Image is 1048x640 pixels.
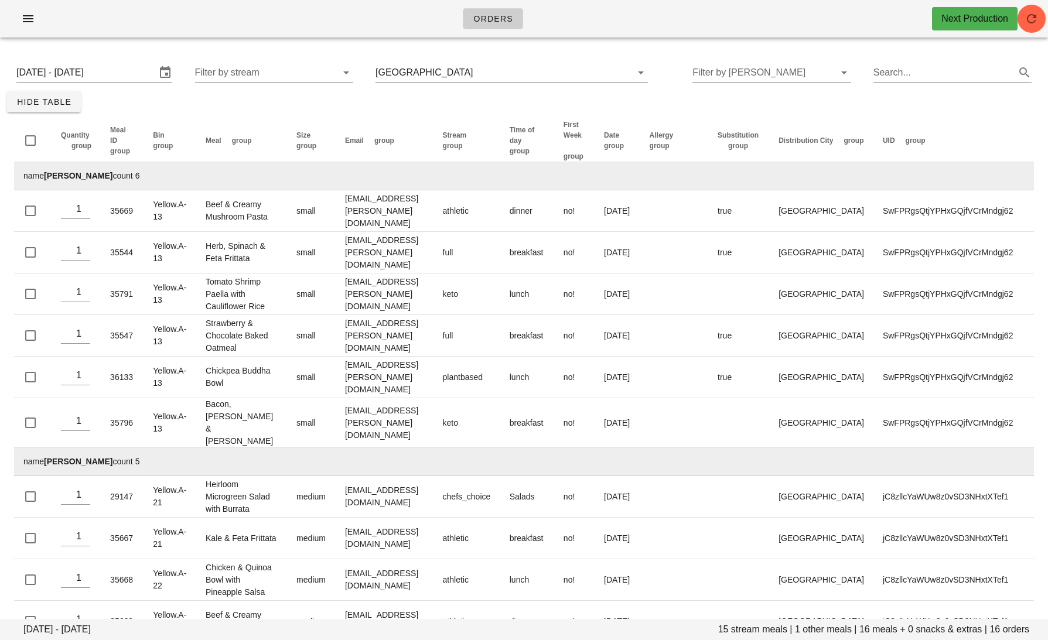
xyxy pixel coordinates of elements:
span: group [232,136,252,145]
td: full [433,232,500,273]
th: Bin: Not sorted. Activate to sort ascending. [144,119,196,162]
td: no! [554,398,595,448]
td: no! [554,357,595,398]
td: no! [554,476,595,518]
td: Chickpea Buddha Bowl [196,357,287,398]
span: Email [345,136,364,145]
td: Chicken & Quinoa Bowl with Pineapple Salsa [196,559,287,601]
td: no! [554,273,595,315]
td: keto [433,273,500,315]
td: Heirloom Microgreen Salad with Burrata [196,476,287,518]
td: medium [287,476,336,518]
td: SwFPRgsQtjYPHxGQjfVCrMndgj62 [873,315,1034,357]
td: breakfast [500,518,554,559]
span: group [110,147,130,155]
td: [DATE] [595,190,640,232]
td: small [287,232,336,273]
td: [GEOGRAPHIC_DATA] [769,559,873,601]
td: [GEOGRAPHIC_DATA] [769,232,873,273]
td: Kale & Feta Frittata [196,518,287,559]
span: group [153,142,173,150]
td: true [708,315,769,357]
td: [EMAIL_ADDRESS][DOMAIN_NAME] [336,518,433,559]
td: Tomato Shrimp Paella with Cauliflower Rice [196,273,287,315]
span: group [510,147,530,155]
span: Distribution City [779,136,833,145]
a: Orders [463,8,523,29]
td: no! [554,232,595,273]
td: lunch [500,357,554,398]
th: Allergy: Not sorted. Activate to sort ascending. [640,119,709,162]
td: athletic [433,559,500,601]
td: 35544 [101,232,144,273]
td: keto [433,398,500,448]
td: [EMAIL_ADDRESS][PERSON_NAME][DOMAIN_NAME] [336,232,433,273]
td: Herb, Spinach & Feta Frittata [196,232,287,273]
span: Quantity [61,131,90,139]
td: 35796 [101,398,144,448]
td: small [287,190,336,232]
td: [DATE] [595,273,640,315]
td: [DATE] [595,518,640,559]
th: First Week: Not sorted. Activate to sort ascending. [554,119,595,162]
td: Bacon, [PERSON_NAME] & [PERSON_NAME] [196,398,287,448]
td: Yellow.A-21 [144,518,196,559]
td: [DATE] [595,559,640,601]
td: Yellow.A-21 [144,476,196,518]
td: no! [554,190,595,232]
td: Strawberry & Chocolate Baked Oatmeal [196,315,287,357]
td: Yellow.A-13 [144,232,196,273]
span: Meal ID [110,126,126,145]
td: 35668 [101,559,144,601]
td: SwFPRgsQtjYPHxGQjfVCrMndgj62 [873,357,1034,398]
td: medium [287,518,336,559]
td: SwFPRgsQtjYPHxGQjfVCrMndgj62 [873,190,1034,232]
span: First Week [564,121,582,139]
td: athletic [433,518,500,559]
td: [DATE] [595,357,640,398]
td: no! [554,315,595,357]
th: Quantity: Not sorted. Activate to sort ascending. [52,119,101,162]
span: Time of day [510,126,534,145]
span: group [564,152,583,160]
td: athletic [433,190,500,232]
div: [GEOGRAPHIC_DATA] [375,67,473,78]
td: Yellow.A-13 [144,315,196,357]
td: small [287,315,336,357]
div: Next Production [941,12,1008,26]
td: [GEOGRAPHIC_DATA] [769,357,873,398]
td: [DATE] [595,315,640,357]
td: no! [554,518,595,559]
span: group [906,136,926,145]
td: SwFPRgsQtjYPHxGQjfVCrMndgj62 [873,273,1034,315]
span: Date [604,131,619,139]
th: Stream: Not sorted. Activate to sort ascending. [433,119,500,162]
td: medium [287,559,336,601]
span: group [650,142,670,150]
td: SwFPRgsQtjYPHxGQjfVCrMndgj62 [873,232,1034,273]
span: group [728,142,748,150]
td: [DATE] [595,476,640,518]
span: group [296,142,316,150]
td: name count 5 [14,448,1034,476]
td: jC8zllcYaWUw8z0vSD3NHxtXTef1 [873,476,1034,518]
span: Allergy [650,131,674,139]
th: Time of day: Not sorted. Activate to sort ascending. [500,119,554,162]
span: group [604,142,624,150]
td: [EMAIL_ADDRESS][DOMAIN_NAME] [336,476,433,518]
th: Email: Not sorted. Activate to sort ascending. [336,119,433,162]
td: lunch [500,273,554,315]
div: Filter by stream [195,63,353,82]
span: group [71,142,91,150]
span: Meal [206,136,221,145]
td: true [708,357,769,398]
span: Size [296,131,310,139]
strong: [PERSON_NAME] [44,457,112,466]
td: 29147 [101,476,144,518]
span: group [374,136,394,145]
span: Substitution [718,131,759,139]
span: group [443,142,463,150]
th: Size: Not sorted. Activate to sort ascending. [287,119,336,162]
td: 35669 [101,190,144,232]
td: [GEOGRAPHIC_DATA] [769,476,873,518]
